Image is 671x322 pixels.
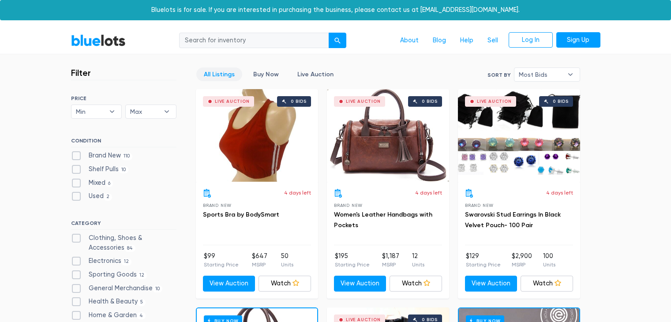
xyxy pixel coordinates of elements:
[512,261,532,269] p: MSRP
[252,261,267,269] p: MSRP
[179,33,329,49] input: Search for inventory
[281,261,293,269] p: Units
[412,251,424,269] li: 12
[426,32,453,49] a: Blog
[215,99,250,104] div: Live Auction
[204,251,239,269] li: $99
[327,89,449,182] a: Live Auction 0 bids
[71,297,146,307] label: Health & Beauty
[335,251,370,269] li: $195
[130,105,159,118] span: Max
[203,211,279,218] a: Sports Bra by BodySmart
[104,194,112,201] span: 2
[334,211,432,229] a: Women's Leather Handbags with Pockets
[480,32,505,49] a: Sell
[415,189,442,197] p: 4 days left
[121,258,132,266] span: 12
[71,284,163,293] label: General Merchandise
[466,261,501,269] p: Starting Price
[76,105,105,118] span: Min
[465,211,561,229] a: Swarovski Stud Earrings In Black Velvet Pouch- 100 Pair
[519,68,563,81] span: Most Bids
[465,203,494,208] span: Brand New
[281,251,293,269] li: 50
[487,71,510,79] label: Sort By
[290,67,341,81] a: Live Auction
[121,153,133,160] span: 110
[477,99,512,104] div: Live Auction
[71,95,176,101] h6: PRICE
[393,32,426,49] a: About
[71,233,176,252] label: Clothing, Shoes & Accessories
[71,220,176,230] h6: CATEGORY
[466,251,501,269] li: $129
[561,68,580,81] b: ▾
[196,89,318,182] a: Live Auction 0 bids
[138,299,146,306] span: 5
[512,251,532,269] li: $2,900
[124,245,136,252] span: 84
[422,99,438,104] div: 0 bids
[153,285,163,292] span: 10
[252,251,267,269] li: $647
[546,189,573,197] p: 4 days left
[71,191,112,201] label: Used
[137,272,147,279] span: 12
[422,318,438,322] div: 0 bids
[71,270,147,280] label: Sporting Goods
[71,138,176,147] h6: CONDITION
[453,32,480,49] a: Help
[412,261,424,269] p: Units
[346,99,381,104] div: Live Auction
[71,311,146,320] label: Home & Garden
[196,67,242,81] a: All Listings
[465,276,517,292] a: View Auction
[71,67,91,78] h3: Filter
[71,178,113,188] label: Mixed
[137,312,146,319] span: 4
[458,89,580,182] a: Live Auction 0 bids
[105,180,113,187] span: 6
[284,189,311,197] p: 4 days left
[71,165,129,174] label: Shelf Pulls
[382,261,399,269] p: MSRP
[204,261,239,269] p: Starting Price
[71,256,132,266] label: Electronics
[390,276,442,292] a: Watch
[346,318,381,322] div: Live Auction
[334,203,363,208] span: Brand New
[556,32,600,48] a: Sign Up
[543,261,555,269] p: Units
[203,203,232,208] span: Brand New
[157,105,176,118] b: ▾
[119,166,129,173] span: 10
[335,261,370,269] p: Starting Price
[71,151,133,161] label: Brand New
[509,32,553,48] a: Log In
[521,276,573,292] a: Watch
[71,34,126,47] a: BlueLots
[382,251,399,269] li: $1,187
[259,276,311,292] a: Watch
[103,105,121,118] b: ▾
[553,99,569,104] div: 0 bids
[246,67,286,81] a: Buy Now
[291,99,307,104] div: 0 bids
[203,276,255,292] a: View Auction
[334,276,386,292] a: View Auction
[543,251,555,269] li: 100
